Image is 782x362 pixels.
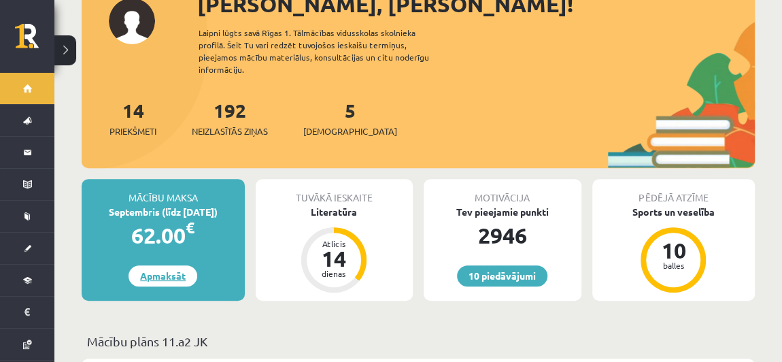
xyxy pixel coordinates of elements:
[82,219,245,252] div: 62.00
[424,179,581,205] div: Motivācija
[457,265,547,286] a: 10 piedāvājumi
[256,205,413,295] a: Literatūra Atlicis 14 dienas
[192,98,268,138] a: 192Neizlasītās ziņas
[82,179,245,205] div: Mācību maksa
[303,125,397,138] span: [DEMOGRAPHIC_DATA]
[15,24,54,58] a: Rīgas 1. Tālmācības vidusskola
[256,205,413,219] div: Literatūra
[87,332,749,350] p: Mācību plāns 11.a2 JK
[653,240,694,261] div: 10
[199,27,453,76] div: Laipni lūgts savā Rīgas 1. Tālmācības vidusskolas skolnieka profilā. Šeit Tu vari redzēt tuvojošo...
[256,179,413,205] div: Tuvākā ieskaite
[109,98,156,138] a: 14Priekšmeti
[424,205,581,219] div: Tev pieejamie punkti
[592,205,755,219] div: Sports un veselība
[313,240,354,248] div: Atlicis
[653,261,694,269] div: balles
[592,179,755,205] div: Pēdējā atzīme
[186,218,194,237] span: €
[303,98,397,138] a: 5[DEMOGRAPHIC_DATA]
[192,125,268,138] span: Neizlasītās ziņas
[592,205,755,295] a: Sports un veselība 10 balles
[313,248,354,269] div: 14
[129,265,197,286] a: Apmaksāt
[424,219,581,252] div: 2946
[82,205,245,219] div: Septembris (līdz [DATE])
[313,269,354,278] div: dienas
[109,125,156,138] span: Priekšmeti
